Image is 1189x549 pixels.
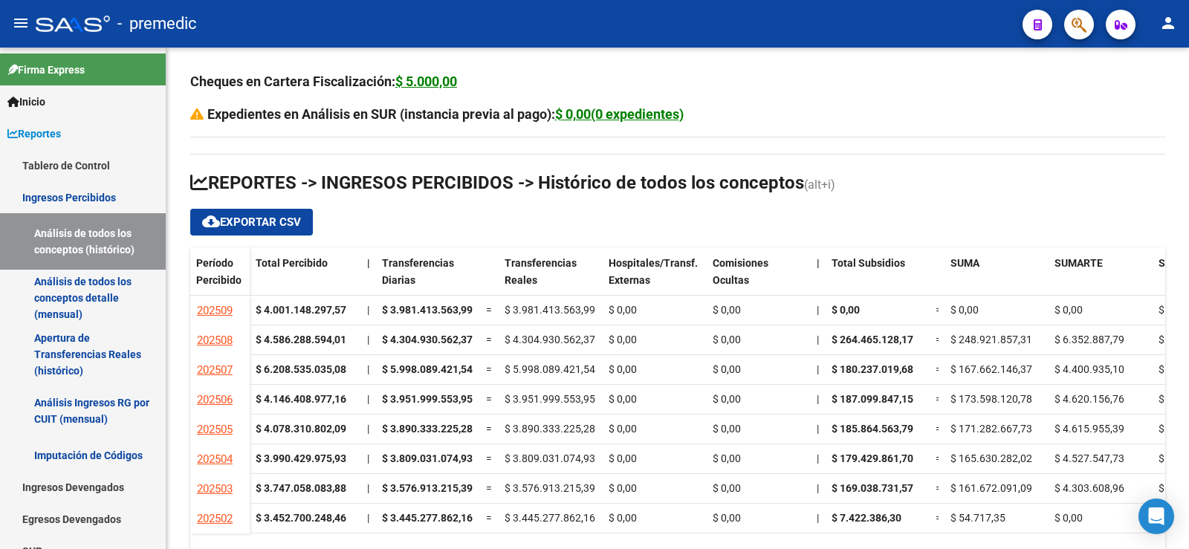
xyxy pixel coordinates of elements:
span: $ 4.304.930.562,37 [382,334,473,345]
datatable-header-cell: SUMA [945,247,1049,310]
span: $ 165.630.282,02 [950,452,1032,464]
span: $ 0,00 [1159,363,1187,375]
span: $ 54.717,35 [950,512,1005,524]
span: $ 6.352.887,79 [1054,334,1124,345]
span: | [367,423,369,435]
strong: $ 3.452.700.248,46 [256,512,346,524]
span: $ 3.576.913.215,39 [382,482,473,494]
span: | [367,257,370,269]
span: $ 3.981.413.563,99 [505,304,595,316]
span: $ 4.615.955,39 [1054,423,1124,435]
span: REPORTES -> INGRESOS PERCIBIDOS -> Histórico de todos los conceptos [190,172,804,193]
div: $ 0,00(0 expedientes) [555,104,684,125]
datatable-header-cell: Total Subsidios [826,247,930,310]
datatable-header-cell: | [811,247,826,310]
span: Firma Express [7,62,85,78]
span: $ 3.809.031.074,93 [505,452,595,464]
span: $ 7.422.386,30 [832,512,901,524]
span: $ 0,00 [1159,304,1187,316]
span: $ 169.038.731,57 [832,482,913,494]
span: $ 5.998.089.421,54 [505,363,595,375]
span: 202506 [197,393,233,406]
span: 202505 [197,423,233,436]
span: Total Percibido [256,257,328,269]
span: $ 171.282.667,73 [950,423,1032,435]
span: $ 0,00 [713,423,741,435]
strong: Cheques en Cartera Fiscalización: [190,74,457,89]
span: | [367,452,369,464]
span: = [936,482,942,494]
span: $ 0,00 [713,393,741,405]
span: | [367,304,369,316]
div: Open Intercom Messenger [1138,498,1174,534]
span: $ 161.672.091,09 [950,482,1032,494]
span: | [817,482,819,494]
span: | [367,334,369,345]
span: | [817,334,819,345]
span: $ 0,00 [609,363,637,375]
span: $ 3.951.999.553,95 [382,393,473,405]
datatable-header-cell: Hospitales/Transf. Externas [603,247,707,310]
strong: $ 4.146.408.977,16 [256,393,346,405]
datatable-header-cell: | [361,247,376,310]
mat-icon: person [1159,14,1177,32]
span: $ 0,00 [609,423,637,435]
span: $ 0,00 [609,393,637,405]
span: $ 4.303.608,96 [1054,482,1124,494]
span: $ 4.527.547,73 [1054,452,1124,464]
span: $ 173.598.120,78 [950,393,1032,405]
span: | [817,512,819,524]
span: | [367,482,369,494]
span: $ 0,00 [1159,423,1187,435]
span: Hospitales/Transf. Externas [609,257,698,286]
span: = [936,334,942,345]
strong: $ 6.208.535.035,08 [256,363,346,375]
span: $ 0,00 [609,334,637,345]
span: = [486,512,492,524]
span: Período Percibido [196,257,242,286]
span: 202504 [197,452,233,466]
span: $ 4.400.935,10 [1054,363,1124,375]
span: $ 180.237.019,68 [832,363,913,375]
span: 202507 [197,363,233,377]
span: Comisiones Ocultas [713,257,768,286]
span: = [486,423,492,435]
span: $ 0,00 [713,304,741,316]
strong: $ 4.078.310.802,09 [256,423,346,435]
span: $ 3.576.913.215,39 [505,482,595,494]
div: $ 5.000,00 [395,71,457,92]
span: = [486,334,492,345]
span: $ 3.445.277.862,16 [382,512,473,524]
span: $ 3.809.031.074,93 [382,452,473,464]
span: $ 179.429.861,70 [832,452,913,464]
span: $ 4.304.930.562,37 [505,334,595,345]
span: = [936,363,942,375]
span: $ 0,00 [1159,482,1187,494]
strong: Expedientes en Análisis en SUR (instancia previa al pago): [207,106,684,122]
span: (alt+i) [804,178,835,192]
span: $ 187.099.847,15 [832,393,913,405]
span: $ 185.864.563,79 [832,423,913,435]
span: = [486,363,492,375]
span: = [486,393,492,405]
span: $ 0,00 [609,482,637,494]
strong: $ 3.990.429.975,93 [256,452,346,464]
span: $ 3.445.277.862,16 [505,512,595,524]
datatable-header-cell: SUMARTE [1049,247,1153,310]
span: | [817,363,819,375]
span: $ 0,00 [713,452,741,464]
span: $ 0,00 [713,482,741,494]
span: 202502 [197,512,233,525]
strong: $ 4.586.288.594,01 [256,334,346,345]
span: $ 5.998.089.421,54 [382,363,473,375]
span: | [817,304,819,316]
strong: $ 4.001.148.297,57 [256,304,346,316]
datatable-header-cell: Transferencias Reales [499,247,603,310]
span: 202509 [197,304,233,317]
span: $ 3.981.413.563,99 [382,304,473,316]
span: - premedic [117,7,197,40]
span: $ 4.620.156,76 [1054,393,1124,405]
span: Transferencias Diarias [382,257,454,286]
span: SUMA [950,257,979,269]
span: = [486,304,492,316]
